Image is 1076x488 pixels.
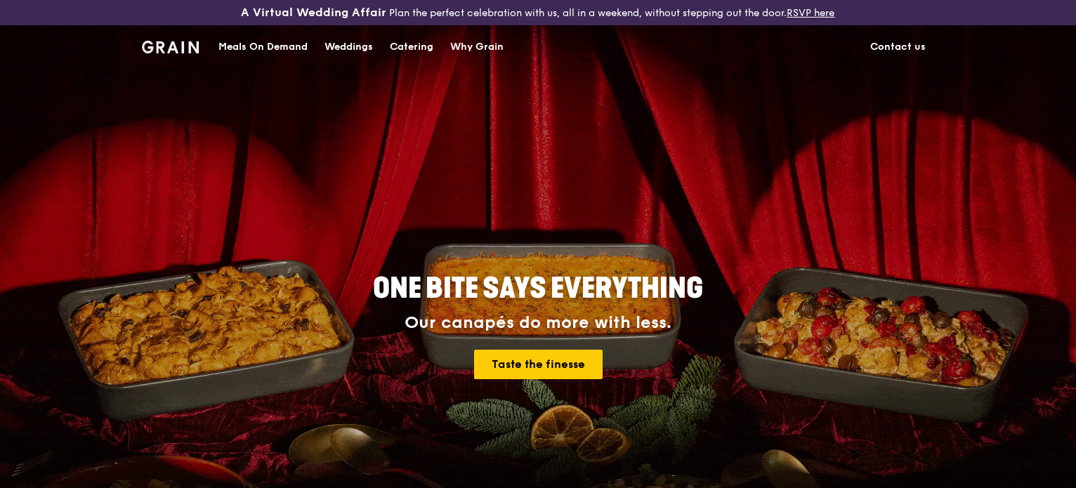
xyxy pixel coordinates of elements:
[316,26,381,68] a: Weddings
[218,26,308,68] div: Meals On Demand
[442,26,512,68] a: Why Grain
[285,313,791,333] div: Our canapés do more with less.
[241,6,386,20] h3: A Virtual Wedding Affair
[324,26,373,68] div: Weddings
[373,272,703,305] span: ONE BITE SAYS EVERYTHING
[381,26,442,68] a: Catering
[142,41,199,53] img: Grain
[179,6,896,20] div: Plan the perfect celebration with us, all in a weekend, without stepping out the door.
[787,7,834,19] a: RSVP here
[142,25,199,67] a: GrainGrain
[862,26,934,68] a: Contact us
[450,26,504,68] div: Why Grain
[390,26,433,68] div: Catering
[474,350,603,379] a: Taste the finesse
